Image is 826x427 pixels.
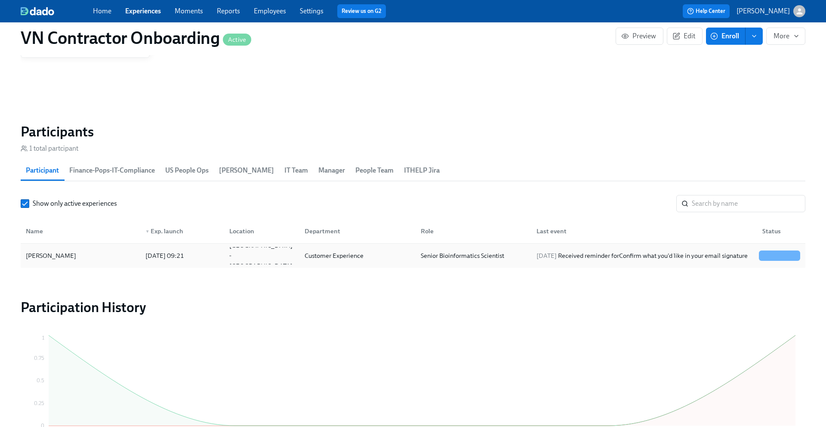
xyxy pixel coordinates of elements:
div: Senior Bioinformatics Scientist [417,251,530,261]
a: Moments [175,7,203,15]
span: Preview [623,32,656,40]
div: Location [226,226,298,236]
span: Manager [318,164,345,176]
tspan: 0.25 [34,400,44,406]
span: ITHELP Jira [404,164,440,176]
tspan: 0.75 [34,355,44,361]
div: [PERSON_NAME][DATE] 09:21[GEOGRAPHIC_DATA] - [GEOGRAPHIC_DATA]Customer ExperienceSenior Bioinform... [21,244,805,268]
tspan: 1 [42,335,44,341]
div: Last event [533,226,755,236]
button: [PERSON_NAME] [737,5,805,17]
div: Name [22,223,139,240]
button: Review us on G2 [337,4,386,18]
span: Enroll [712,32,739,40]
div: [DATE] 09:21 [142,251,222,261]
h2: Participants [21,123,805,140]
span: People Team [355,164,394,176]
h1: VN Contractor Onboarding [21,28,251,48]
button: More [766,28,805,45]
div: Exp. launch [142,226,222,236]
span: [PERSON_NAME] [219,164,274,176]
a: Settings [300,7,324,15]
span: More [774,32,798,40]
span: [DATE] [536,252,557,260]
img: dado [21,7,54,15]
div: 1 total partcipant [21,144,78,153]
button: Preview [616,28,663,45]
span: ▼ [145,229,150,234]
button: enroll [746,28,763,45]
span: Participant [26,164,59,176]
div: Role [414,223,530,240]
span: Show only active experiences [33,199,117,208]
span: Edit [674,32,695,40]
tspan: 0.5 [37,377,44,384]
a: Review us on G2 [342,7,382,15]
div: [PERSON_NAME] [22,251,80,261]
span: US People Ops [165,164,209,176]
a: Reports [217,7,240,15]
a: Home [93,7,111,15]
div: Last event [530,223,755,240]
div: ▼Exp. launch [139,223,222,240]
a: dado [21,7,93,15]
button: Enroll [706,28,746,45]
div: [GEOGRAPHIC_DATA] - [GEOGRAPHIC_DATA] [226,240,298,271]
h2: Participation History [21,299,805,316]
div: Role [417,226,530,236]
p: [PERSON_NAME] [737,6,790,16]
span: Finance-Pops-IT-Compliance [69,164,155,176]
a: Employees [254,7,286,15]
div: Name [22,226,139,236]
div: Location [222,223,298,240]
div: Status [759,226,804,236]
a: Experiences [125,7,161,15]
div: Department [298,223,414,240]
div: Department [301,226,414,236]
input: Search by name [692,195,805,212]
span: Help Center [687,7,725,15]
button: Help Center [683,4,730,18]
div: Received reminder for Confirm what you'd like in your email signature [533,251,755,261]
button: Edit [667,28,703,45]
span: Active [223,37,251,43]
div: Status [755,223,804,240]
div: Customer Experience [301,251,414,261]
span: IT Team [284,164,308,176]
